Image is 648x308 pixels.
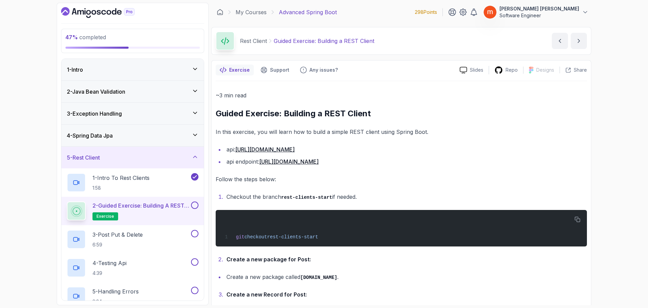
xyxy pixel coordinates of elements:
[281,195,332,200] code: rest-clients-start
[224,192,587,202] li: Checkout the branch if needed.
[506,67,518,73] p: Repo
[520,159,641,278] iframe: chat widget
[226,291,307,298] strong: Create a new Record for Post:
[67,202,198,220] button: 2-Guided Exercise: Building a REST Clientexercise
[259,158,319,165] a: [URL][DOMAIN_NAME]
[300,275,337,280] code: [DOMAIN_NAME]
[224,157,587,166] li: api endpoint:
[224,145,587,154] li: api:
[67,173,198,192] button: 1-Intro To Rest Clients1:58
[256,65,293,75] button: Support button
[500,12,579,19] p: Software Engineer
[274,37,374,45] p: Guided Exercise: Building a REST Client
[236,8,267,16] a: My Courses
[61,147,204,168] button: 5-Rest Client
[552,33,568,49] button: previous content
[620,281,641,301] iframe: chat widget
[500,5,579,12] p: [PERSON_NAME] [PERSON_NAME]
[216,65,254,75] button: notes button
[67,230,198,249] button: 3-Post Put & Delete6:59
[240,37,267,45] p: Rest Client
[279,8,337,16] p: Advanced Spring Boot
[216,108,587,119] h2: Guided Exercise: Building a REST Client
[236,234,244,240] span: git
[571,33,587,49] button: next content
[454,67,489,74] a: Slides
[470,67,483,73] p: Slides
[483,5,589,19] button: user profile image[PERSON_NAME] [PERSON_NAME]Software Engineer
[61,81,204,102] button: 2-Java Bean Validation
[484,6,496,19] img: user profile image
[67,110,122,118] h3: 3 - Exception Handling
[224,272,587,282] li: Create a new package called .
[65,34,106,41] span: completed
[226,256,311,263] strong: Create a new package for Post:
[61,59,204,80] button: 1-Intro
[229,67,250,73] p: Exercise
[92,259,127,267] p: 4 - Testing Api
[217,9,223,16] a: Dashboard
[67,153,100,162] h3: 5 - Rest Client
[267,234,318,240] span: rest-clients-start
[61,125,204,146] button: 4-Spring Data Jpa
[415,9,437,16] p: 298 Points
[216,91,587,100] p: ~3 min read
[489,66,523,74] a: Repo
[216,127,587,137] p: In this exercise, you will learn how to build a simple REST client using Spring Boot.
[67,132,113,140] h3: 4 - Spring Data Jpa
[574,67,587,73] p: Share
[244,234,267,240] span: checkout
[216,174,587,184] p: Follow the steps below:
[92,270,127,277] p: 4:39
[67,66,83,74] h3: 1 - Intro
[67,258,198,277] button: 4-Testing Api4:39
[270,67,289,73] p: Support
[536,67,554,73] p: Designs
[61,103,204,124] button: 3-Exception Handling
[235,146,295,153] a: [URL][DOMAIN_NAME]
[92,202,190,210] p: 2 - Guided Exercise: Building a REST Client
[296,65,342,75] button: Feedback button
[67,287,198,306] button: 5-Handling Errors3:24
[65,34,78,41] span: 47 %
[92,241,143,248] p: 6:59
[92,298,139,305] p: 3:24
[67,88,125,96] h3: 2 - Java Bean Validation
[309,67,338,73] p: Any issues?
[92,231,143,239] p: 3 - Post Put & Delete
[97,214,114,219] span: exercise
[92,185,150,191] p: 1:58
[61,7,150,18] a: Dashboard
[92,287,139,295] p: 5 - Handling Errors
[560,67,587,73] button: Share
[92,174,150,182] p: 1 - Intro To Rest Clients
